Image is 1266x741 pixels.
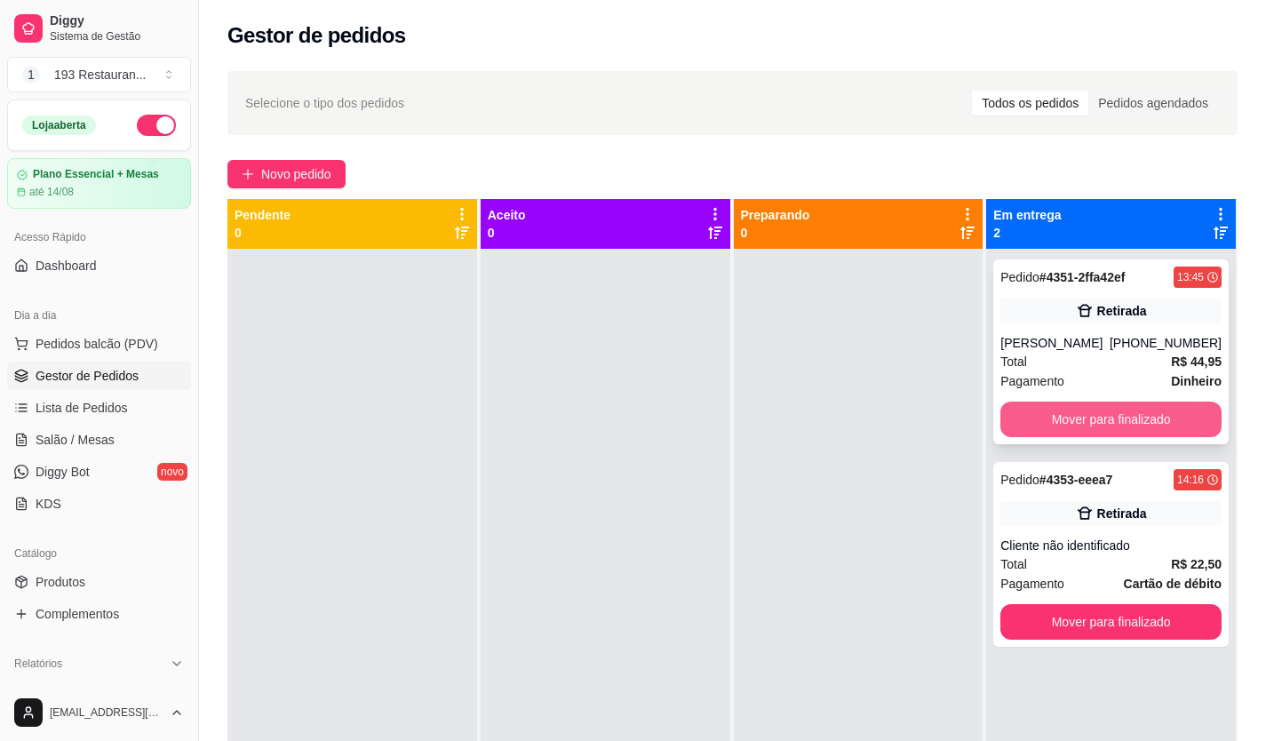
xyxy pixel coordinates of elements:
[1000,604,1222,640] button: Mover para finalizado
[1000,371,1064,391] span: Pagamento
[245,93,404,113] span: Selecione o tipo dos pedidos
[1171,355,1222,369] strong: R$ 44,95
[1000,270,1039,284] span: Pedido
[1000,537,1222,554] div: Cliente não identificado
[137,115,176,136] button: Alterar Status
[261,164,331,184] span: Novo pedido
[50,29,184,44] span: Sistema de Gestão
[36,463,90,481] span: Diggy Bot
[7,539,191,568] div: Catálogo
[7,158,191,209] a: Plano Essencial + Mesasaté 14/08
[22,66,40,84] span: 1
[7,568,191,596] a: Produtos
[1000,334,1110,352] div: [PERSON_NAME]
[1097,505,1147,522] div: Retirada
[36,399,128,417] span: Lista de Pedidos
[7,426,191,454] a: Salão / Mesas
[993,206,1061,224] p: Em entrega
[741,206,810,224] p: Preparando
[7,301,191,330] div: Dia a dia
[242,168,254,180] span: plus
[1171,374,1222,388] strong: Dinheiro
[50,13,184,29] span: Diggy
[36,683,153,701] span: Relatórios de vendas
[1171,557,1222,571] strong: R$ 22,50
[7,330,191,358] button: Pedidos balcão (PDV)
[36,257,97,275] span: Dashboard
[36,367,139,385] span: Gestor de Pedidos
[1088,91,1218,116] div: Pedidos agendados
[7,251,191,280] a: Dashboard
[488,206,526,224] p: Aceito
[54,66,147,84] div: 193 Restauran ...
[1000,473,1039,487] span: Pedido
[1000,402,1222,437] button: Mover para finalizado
[1039,473,1113,487] strong: # 4353-eeea7
[227,160,346,188] button: Novo pedido
[1177,473,1204,487] div: 14:16
[1177,270,1204,284] div: 13:45
[993,224,1061,242] p: 2
[29,185,74,199] article: até 14/08
[36,431,115,449] span: Salão / Mesas
[7,7,191,50] a: DiggySistema de Gestão
[36,495,61,513] span: KDS
[7,223,191,251] div: Acesso Rápido
[1039,270,1126,284] strong: # 4351-2ffa42ef
[1000,554,1027,574] span: Total
[22,116,96,135] div: Loja aberta
[7,458,191,486] a: Diggy Botnovo
[1110,334,1222,352] div: [PHONE_NUMBER]
[235,206,291,224] p: Pendente
[14,657,62,671] span: Relatórios
[1000,574,1064,594] span: Pagamento
[7,490,191,518] a: KDS
[7,394,191,422] a: Lista de Pedidos
[7,678,191,706] a: Relatórios de vendas
[1000,352,1027,371] span: Total
[50,705,163,720] span: [EMAIL_ADDRESS][DOMAIN_NAME]
[1097,302,1147,320] div: Retirada
[972,91,1088,116] div: Todos os pedidos
[7,362,191,390] a: Gestor de Pedidos
[227,21,406,50] h2: Gestor de pedidos
[36,605,119,623] span: Complementos
[488,224,526,242] p: 0
[741,224,810,242] p: 0
[235,224,291,242] p: 0
[7,691,191,734] button: [EMAIL_ADDRESS][DOMAIN_NAME]
[36,573,85,591] span: Produtos
[36,335,158,353] span: Pedidos balcão (PDV)
[33,168,159,181] article: Plano Essencial + Mesas
[1124,577,1222,591] strong: Cartão de débito
[7,600,191,628] a: Complementos
[7,57,191,92] button: Select a team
